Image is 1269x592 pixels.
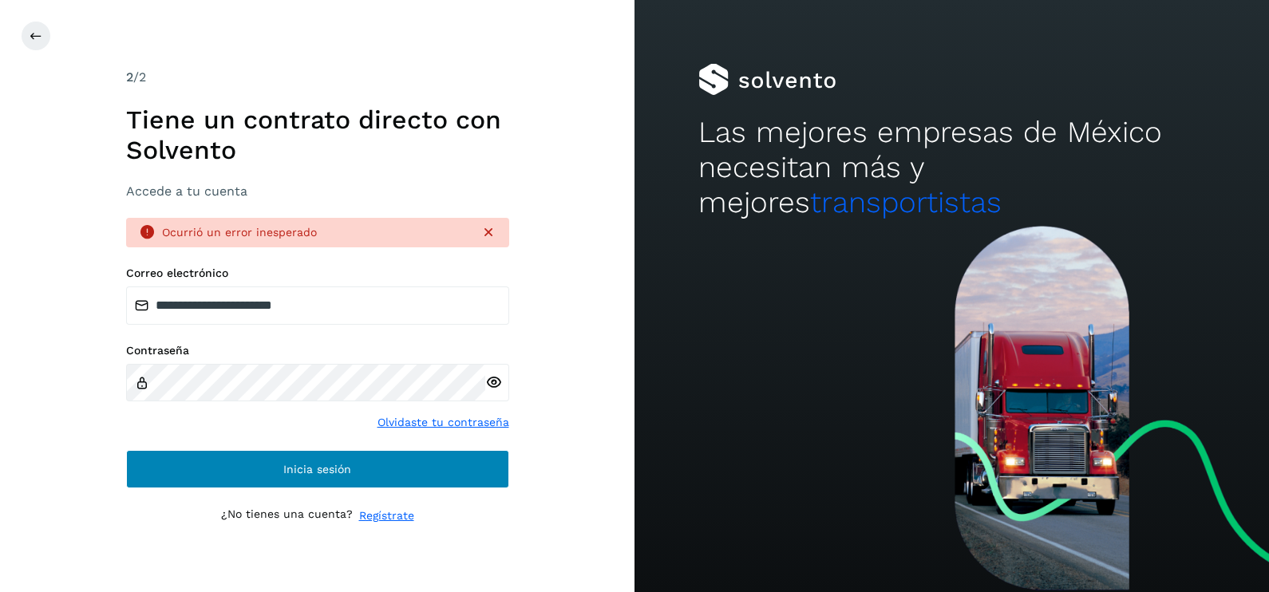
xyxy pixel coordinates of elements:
h3: Accede a tu cuenta [126,184,509,199]
p: ¿No tienes una cuenta? [221,507,353,524]
span: 2 [126,69,133,85]
a: Regístrate [359,507,414,524]
label: Correo electrónico [126,266,509,280]
div: Ocurrió un error inesperado [162,224,468,241]
h1: Tiene un contrato directo con Solvento [126,105,509,166]
button: Inicia sesión [126,450,509,488]
a: Olvidaste tu contraseña [378,414,509,431]
span: Inicia sesión [283,464,351,475]
h2: Las mejores empresas de México necesitan más y mejores [698,115,1206,221]
span: transportistas [810,185,1002,219]
label: Contraseña [126,344,509,357]
div: /2 [126,68,509,87]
